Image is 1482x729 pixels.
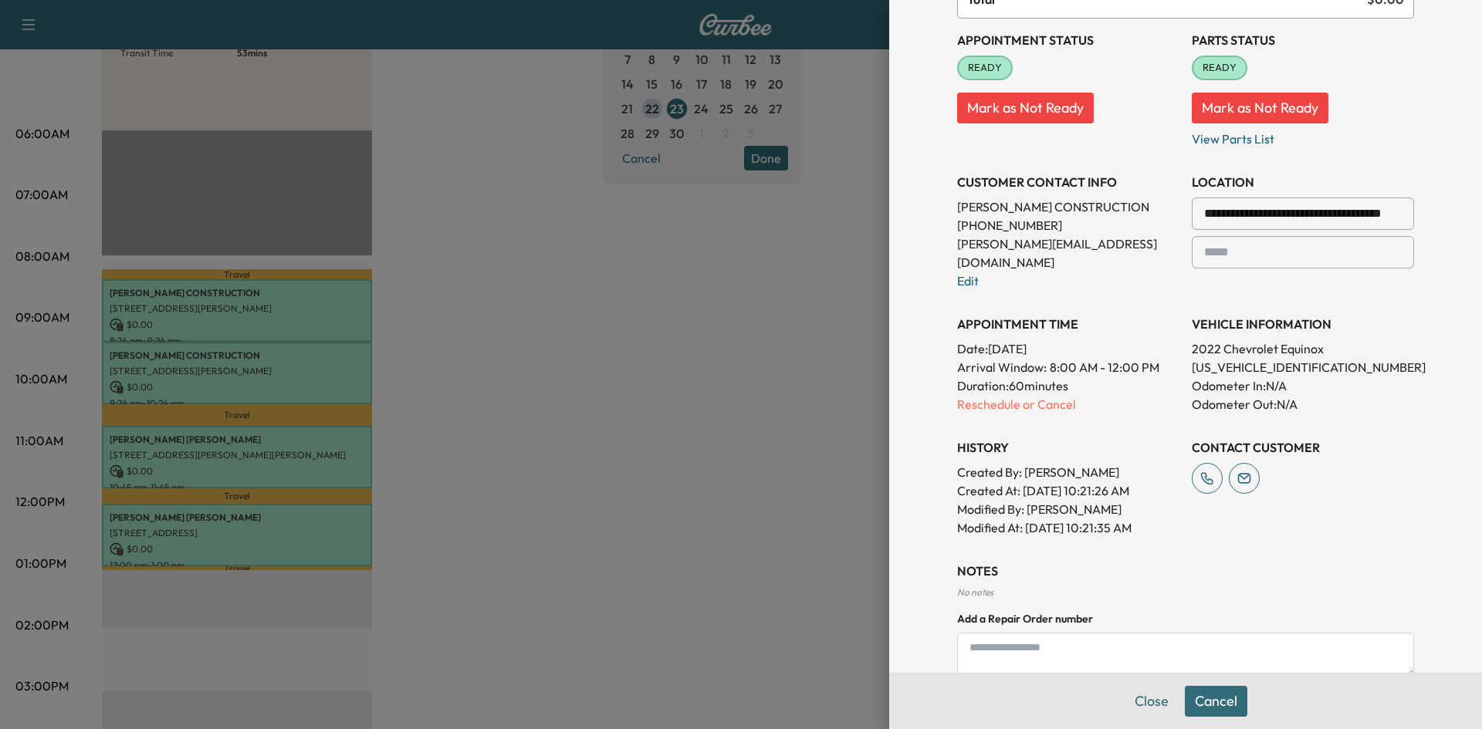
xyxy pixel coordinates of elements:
p: [PERSON_NAME][EMAIL_ADDRESS][DOMAIN_NAME] [957,235,1179,272]
p: Duration: 60 minutes [957,376,1179,395]
p: Odometer In: N/A [1192,376,1414,395]
h3: VEHICLE INFORMATION [1192,315,1414,333]
h3: LOCATION [1192,173,1414,191]
p: Modified By : [PERSON_NAME] [957,500,1179,518]
button: Close [1125,686,1179,717]
h3: NOTES [957,562,1414,580]
h3: Appointment Status [957,31,1179,49]
p: 2022 Chevrolet Equinox [1192,339,1414,358]
p: Arrival Window: [957,358,1179,376]
a: Edit [957,273,979,289]
p: [US_VEHICLE_IDENTIFICATION_NUMBER] [1192,358,1414,376]
h4: Add a Repair Order number [957,611,1414,626]
h3: APPOINTMENT TIME [957,315,1179,333]
h3: History [957,438,1179,457]
div: No notes [957,586,1414,599]
p: Date: [DATE] [957,339,1179,358]
p: [PHONE_NUMBER] [957,216,1179,235]
p: Odometer Out: N/A [1192,395,1414,413]
p: [PERSON_NAME] CONSTRUCTION [957,197,1179,216]
p: Created By : [PERSON_NAME] [957,463,1179,481]
p: View Parts List [1192,123,1414,148]
button: Mark as Not Ready [1192,93,1328,123]
h3: CUSTOMER CONTACT INFO [957,173,1179,191]
p: Created At : [DATE] 10:21:26 AM [957,481,1179,500]
button: Cancel [1185,686,1247,717]
span: READY [1193,60,1246,76]
p: Reschedule or Cancel [957,395,1179,413]
h3: CONTACT CUSTOMER [1192,438,1414,457]
button: Mark as Not Ready [957,93,1094,123]
p: Modified At : [DATE] 10:21:35 AM [957,518,1179,537]
span: READY [959,60,1011,76]
h3: Parts Status [1192,31,1414,49]
span: 8:00 AM - 12:00 PM [1050,358,1159,376]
